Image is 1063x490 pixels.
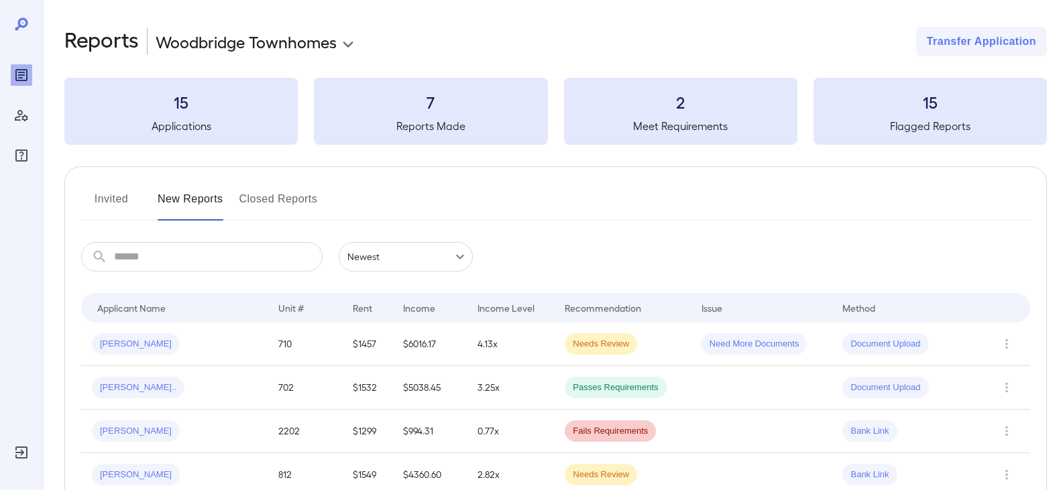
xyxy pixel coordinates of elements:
div: Income Level [478,300,535,316]
span: Passes Requirements [565,381,666,394]
span: Bank Link [842,425,897,438]
span: Fails Requirements [565,425,656,438]
h3: 2 [564,91,797,113]
button: Row Actions [996,420,1017,442]
span: Needs Review [565,469,637,481]
span: [PERSON_NAME] [92,338,180,351]
td: $1457 [342,322,393,366]
div: Recommendation [565,300,641,316]
td: $6016.17 [392,322,467,366]
h3: 15 [814,91,1047,113]
button: Row Actions [996,377,1017,398]
h3: 7 [314,91,547,113]
div: Rent [353,300,374,316]
span: Document Upload [842,381,928,394]
p: Woodbridge Townhomes [156,31,337,52]
summary: 15Applications7Reports Made2Meet Requirements15Flagged Reports [64,78,1047,145]
h5: Flagged Reports [814,118,1047,134]
button: Row Actions [996,464,1017,485]
h5: Reports Made [314,118,547,134]
td: 710 [268,322,342,366]
div: Newest [339,242,473,271]
div: Manage Users [11,105,32,126]
h2: Reports [64,27,139,56]
button: Row Actions [996,333,1017,355]
button: Invited [81,188,142,221]
div: Unit # [278,300,304,316]
button: Closed Reports [239,188,318,221]
span: [PERSON_NAME] [92,425,180,438]
span: Document Upload [842,338,928,351]
h3: 15 [64,91,298,113]
td: 4.13x [467,322,554,366]
td: 2202 [268,410,342,453]
td: 702 [268,366,342,410]
div: Reports [11,64,32,86]
span: Bank Link [842,469,897,481]
div: FAQ [11,145,32,166]
td: $1532 [342,366,393,410]
div: Issue [702,300,723,316]
span: Needs Review [565,338,637,351]
td: 3.25x [467,366,554,410]
td: $1299 [342,410,393,453]
div: Applicant Name [97,300,166,316]
td: $5038.45 [392,366,467,410]
div: Log Out [11,442,32,463]
h5: Applications [64,118,298,134]
td: 0.77x [467,410,554,453]
div: Income [403,300,435,316]
span: Need More Documents [702,338,807,351]
button: Transfer Application [916,27,1047,56]
div: Method [842,300,875,316]
h5: Meet Requirements [564,118,797,134]
span: [PERSON_NAME].. [92,381,184,394]
button: New Reports [158,188,223,221]
td: $994.31 [392,410,467,453]
span: [PERSON_NAME] [92,469,180,481]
